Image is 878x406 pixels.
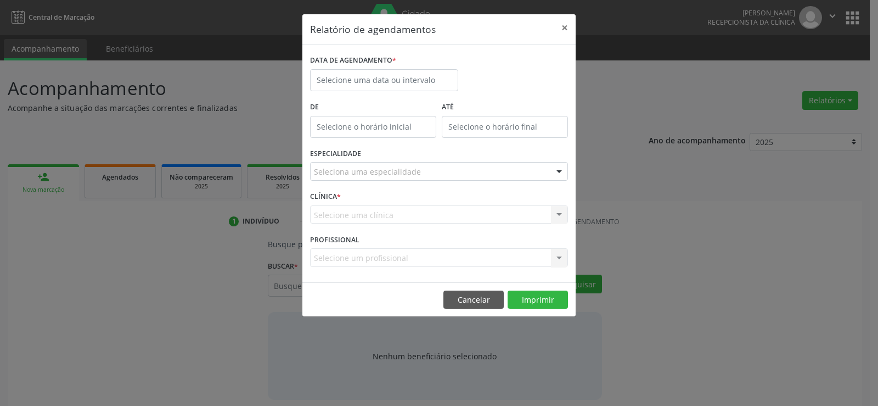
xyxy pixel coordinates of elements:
[314,166,421,177] span: Seleciona uma especialidade
[310,99,436,116] label: De
[508,291,568,309] button: Imprimir
[310,146,361,163] label: ESPECIALIDADE
[310,22,436,36] h5: Relatório de agendamentos
[554,14,576,41] button: Close
[310,52,396,69] label: DATA DE AGENDAMENTO
[310,188,341,205] label: CLÍNICA
[442,116,568,138] input: Selecione o horário final
[310,69,458,91] input: Selecione uma data ou intervalo
[443,291,504,309] button: Cancelar
[442,99,568,116] label: ATÉ
[310,231,359,248] label: PROFISSIONAL
[310,116,436,138] input: Selecione o horário inicial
